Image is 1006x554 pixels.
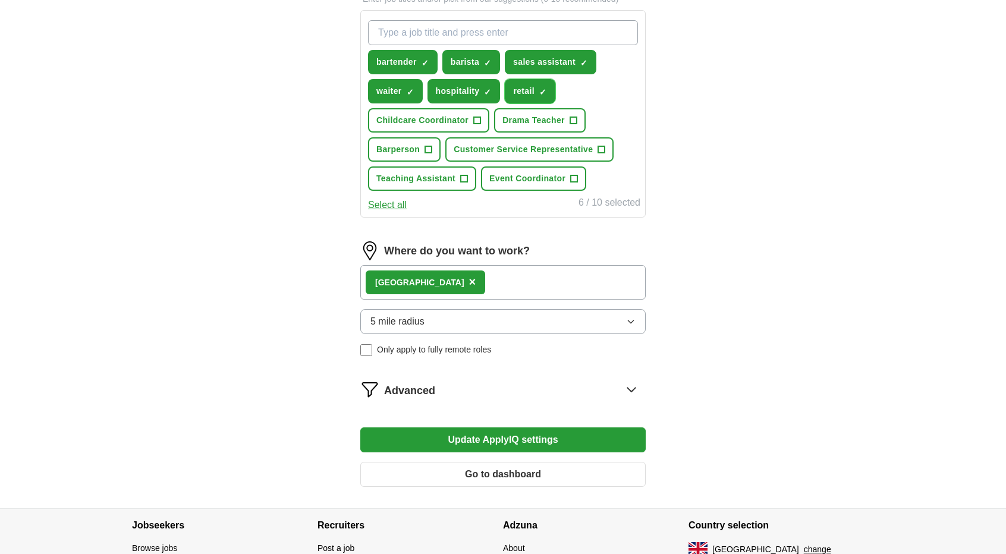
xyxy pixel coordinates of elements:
button: sales assistant✓ [505,50,596,74]
span: Teaching Assistant [376,172,455,185]
span: ✓ [407,87,414,97]
button: 5 mile radius [360,309,646,334]
span: Barperson [376,143,420,156]
span: retail [513,85,535,97]
img: location.png [360,241,379,260]
span: Customer Service Representative [454,143,593,156]
span: ✓ [484,58,491,68]
span: 5 mile radius [370,314,425,329]
span: hospitality [436,85,480,97]
span: ✓ [484,87,491,97]
button: Event Coordinator [481,166,586,191]
div: 6 / 10 selected [579,196,640,212]
span: Advanced [384,383,435,399]
span: Drama Teacher [502,114,565,127]
span: Childcare Coordinator [376,114,469,127]
button: retail✓ [505,79,555,103]
button: Childcare Coordinator [368,108,489,133]
h4: Country selection [689,509,874,542]
span: bartender [376,56,417,68]
span: ✓ [580,58,587,68]
button: Update ApplyIQ settings [360,427,646,452]
span: ✓ [422,58,429,68]
button: Go to dashboard [360,462,646,487]
button: barista✓ [442,50,500,74]
label: Where do you want to work? [384,243,530,259]
a: Browse jobs [132,543,177,553]
span: barista [451,56,479,68]
span: sales assistant [513,56,576,68]
span: Event Coordinator [489,172,565,185]
img: filter [360,380,379,399]
button: Teaching Assistant [368,166,476,191]
button: × [469,273,476,291]
a: Post a job [317,543,354,553]
button: Barperson [368,137,441,162]
div: [GEOGRAPHIC_DATA] [375,276,464,289]
button: waiter✓ [368,79,423,103]
input: Only apply to fully remote roles [360,344,372,356]
button: Customer Service Representative [445,137,614,162]
button: Select all [368,198,407,212]
span: Only apply to fully remote roles [377,344,491,356]
span: waiter [376,85,402,97]
button: bartender✓ [368,50,438,74]
span: ✓ [539,87,546,97]
button: Drama Teacher [494,108,586,133]
button: hospitality✓ [427,79,501,103]
span: × [469,275,476,288]
a: About [503,543,525,553]
input: Type a job title and press enter [368,20,638,45]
